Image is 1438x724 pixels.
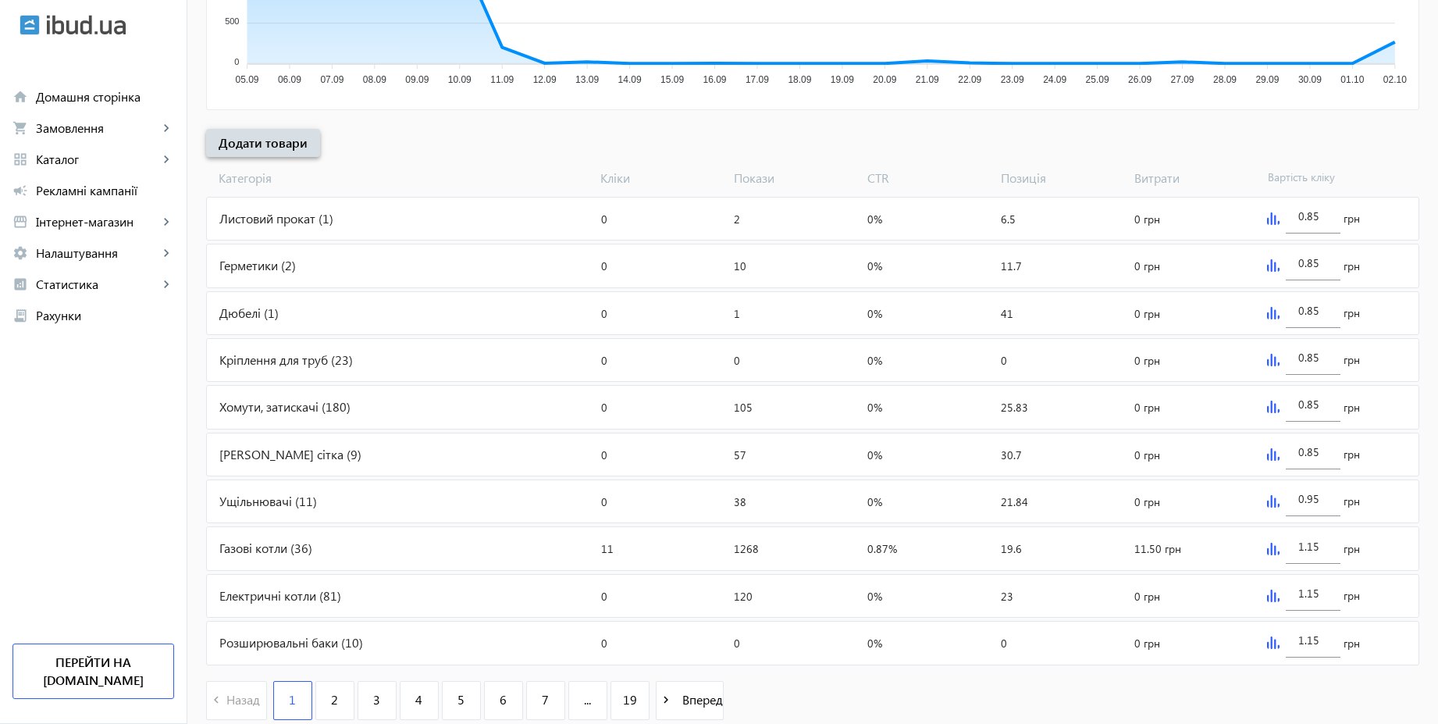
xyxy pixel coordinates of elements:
span: 0% [867,259,882,273]
span: грн [1344,352,1360,368]
span: 1 [289,691,296,708]
span: 38 [734,494,746,509]
div: Ущільнювачі (11) [207,480,595,522]
span: 25.83 [1001,400,1028,415]
span: 0.87% [867,541,897,556]
span: грн [1344,494,1360,509]
img: ibud_text.svg [47,15,126,35]
tspan: 21.09 [916,74,939,85]
span: грн [1344,636,1360,651]
span: Категорія [206,169,594,187]
div: Хомути, затискачі (180) [207,386,595,428]
span: Каталог [36,152,158,167]
span: 0 грн [1134,259,1160,273]
img: graph.svg [1267,307,1280,319]
img: graph.svg [1267,212,1280,225]
tspan: 500 [225,16,239,26]
tspan: 20.09 [873,74,896,85]
span: Кліки [594,169,728,187]
mat-icon: keyboard_arrow_right [158,276,174,292]
tspan: 12.09 [533,74,557,85]
span: грн [1344,541,1360,557]
span: 0 [601,353,607,368]
span: 11 [601,541,614,556]
span: 4 [415,691,422,708]
tspan: 06.09 [278,74,301,85]
span: 0 грн [1134,494,1160,509]
span: 23 [1001,589,1013,604]
span: Позиція [995,169,1128,187]
mat-icon: home [12,89,28,105]
tspan: 19.09 [831,74,854,85]
span: 0 [601,448,607,462]
img: graph.svg [1267,401,1280,413]
span: 57 [734,448,746,462]
span: 0 [601,212,607,226]
span: 41 [1001,306,1013,321]
span: Рахунки [36,308,174,323]
span: Вперед [676,691,723,708]
span: грн [1344,211,1360,226]
span: 0% [867,589,882,604]
span: грн [1344,447,1360,462]
mat-icon: analytics [12,276,28,292]
tspan: 27.09 [1171,74,1194,85]
span: 0 грн [1134,636,1160,651]
div: Газові котли (36) [207,527,595,569]
span: 0 грн [1134,306,1160,321]
span: 0% [867,448,882,462]
span: Замовлення [36,120,158,136]
span: 2 [331,691,338,708]
span: 0% [867,636,882,651]
span: 0 [601,636,607,651]
div: Листовий прокат (1) [207,198,595,240]
span: 2 [734,212,740,226]
tspan: 09.09 [405,74,429,85]
tspan: 07.09 [320,74,343,85]
span: Статистика [36,276,158,292]
div: Герметики (2) [207,244,595,287]
span: 0 [1001,636,1007,651]
span: 19.6 [1001,541,1022,556]
span: Вартість кліку [1262,169,1395,187]
span: 1268 [734,541,759,556]
tspan: 11.09 [490,74,514,85]
a: Перейти на [DOMAIN_NAME] [12,644,174,699]
img: graph.svg [1267,637,1280,649]
mat-icon: campaign [12,183,28,198]
span: 0 [734,636,740,651]
span: 0% [867,212,882,226]
span: 0% [867,400,882,415]
span: 0 грн [1134,448,1160,462]
span: 0 грн [1134,589,1160,604]
span: CTR [861,169,995,187]
span: грн [1344,588,1360,604]
span: 0 [1001,353,1007,368]
span: грн [1344,400,1360,415]
span: Домашня сторінка [36,89,174,105]
img: graph.svg [1267,495,1280,508]
span: 21.84 [1001,494,1028,509]
tspan: 02.10 [1383,74,1407,85]
tspan: 29.09 [1255,74,1279,85]
tspan: 30.09 [1298,74,1322,85]
span: грн [1344,305,1360,321]
img: graph.svg [1267,543,1280,555]
span: Додати товари [219,134,308,152]
span: 11.50 грн [1134,541,1181,556]
span: 3 [373,691,380,708]
span: 19 [623,691,637,708]
img: ibud.svg [20,15,40,35]
span: Витрати [1128,169,1262,187]
div: Дюбелі (1) [207,292,595,334]
mat-icon: keyboard_arrow_right [158,214,174,230]
tspan: 24.09 [1043,74,1066,85]
mat-icon: keyboard_arrow_right [158,245,174,261]
span: 105 [734,400,753,415]
img: graph.svg [1267,590,1280,602]
tspan: 0 [234,57,239,66]
mat-icon: shopping_cart [12,120,28,136]
tspan: 28.09 [1213,74,1237,85]
span: 0 [601,306,607,321]
span: 0 грн [1134,353,1160,368]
